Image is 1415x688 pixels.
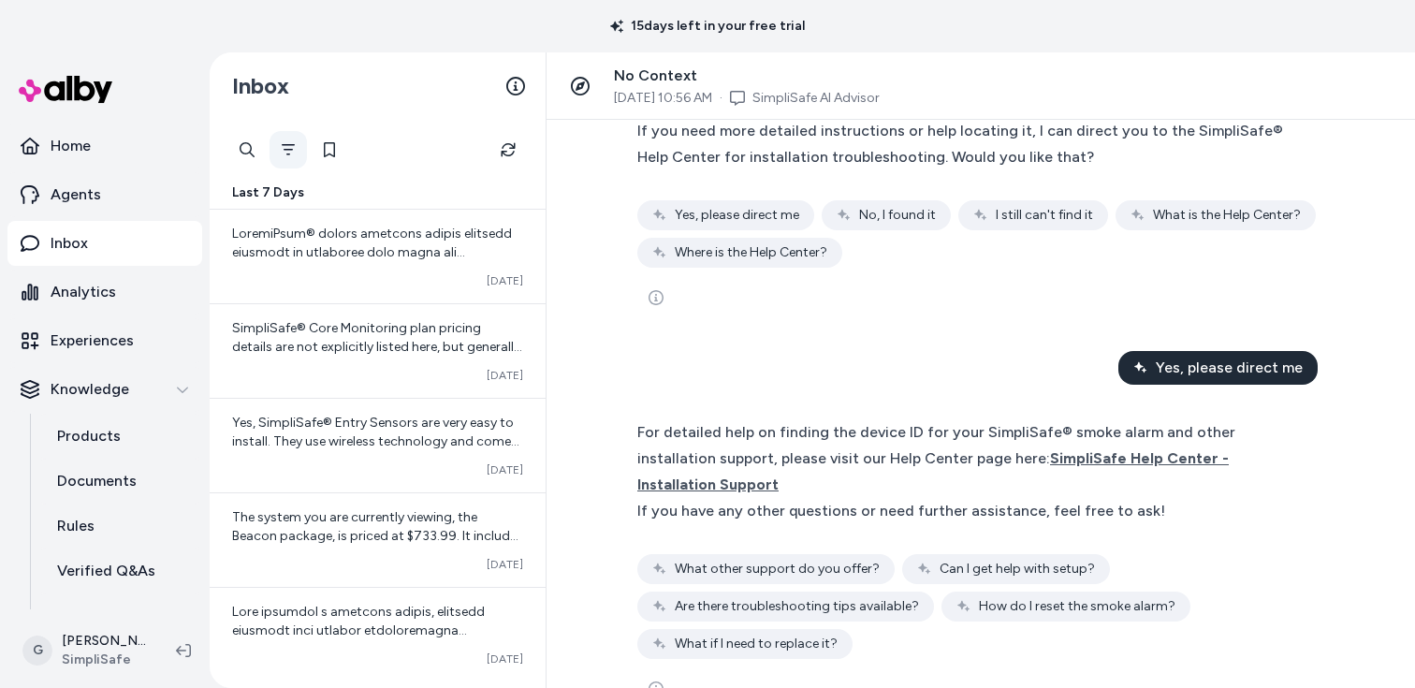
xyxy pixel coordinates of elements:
[19,76,112,103] img: alby Logo
[51,232,88,255] p: Inbox
[996,206,1093,225] span: I still can't find it
[487,462,523,477] span: [DATE]
[1156,357,1303,379] span: Yes, please direct me
[51,281,116,303] p: Analytics
[720,89,722,108] span: ·
[11,621,161,681] button: G[PERSON_NAME]SimpliSafe
[487,273,523,288] span: [DATE]
[7,221,202,266] a: Inbox
[62,632,146,651] p: [PERSON_NAME]
[38,414,202,459] a: Products
[51,183,101,206] p: Agents
[22,636,52,666] span: G
[7,318,202,363] a: Experiences
[1153,206,1301,225] span: What is the Help Center?
[232,226,523,672] span: LoremiPsum® dolors ametcons adipis elitsedd eiusmodt in utlaboree dolo magna ali enimadmini venia...
[232,320,523,598] span: SimpliSafe® Core Monitoring plan pricing details are not explicitly listed here, but generally, p...
[637,279,675,316] button: See more
[57,470,137,492] p: Documents
[675,243,827,262] span: Where is the Help Center?
[57,605,114,627] p: Reviews
[7,124,202,168] a: Home
[51,135,91,157] p: Home
[38,593,202,638] a: Reviews
[940,560,1095,578] span: Can I get help with setup?
[614,89,712,108] span: [DATE] 10:56 AM
[7,172,202,217] a: Agents
[675,560,880,578] span: What other support do you offer?
[487,651,523,666] span: [DATE]
[210,210,546,303] a: LoremiPsum® dolors ametcons adipis elitsedd eiusmodt in utlaboree dolo magna ali enimadmini venia...
[38,504,202,549] a: Rules
[210,587,546,681] a: Lore ipsumdol s ametcons adipis, elitsedd eiusmodt inci utlabor etdoloremagna aliquaenim, admi ve...
[979,597,1175,616] span: How do I reset the smoke alarm?
[637,498,1306,524] div: If you have any other questions or need further assistance, feel free to ask!
[487,368,523,383] span: [DATE]
[487,557,523,572] span: [DATE]
[859,206,936,225] span: No, I found it
[675,206,799,225] span: Yes, please direct me
[599,17,816,36] p: 15 days left in your free trial
[210,398,546,492] a: Yes, SimpliSafe® Entry Sensors are very easy to install. They use wireless technology and come wi...
[38,459,202,504] a: Documents
[57,515,95,537] p: Rules
[210,303,546,398] a: SimpliSafe® Core Monitoring plan pricing details are not explicitly listed here, but generally, p...
[637,118,1306,170] div: If you need more detailed instructions or help locating it, I can direct you to the SimpliSafe® H...
[7,367,202,412] button: Knowledge
[57,560,155,582] p: Verified Q&As
[57,425,121,447] p: Products
[232,509,523,675] span: The system you are currently viewing, the Beacon package, is priced at $733.99. It includes advan...
[614,66,697,84] span: No Context
[675,635,838,653] span: What if I need to replace it?
[270,131,307,168] button: Filter
[51,329,134,352] p: Experiences
[637,419,1306,498] div: For detailed help on finding the device ID for your SimpliSafe® smoke alarm and other installatio...
[489,131,527,168] button: Refresh
[51,378,129,401] p: Knowledge
[232,72,289,100] h2: Inbox
[38,549,202,593] a: Verified Q&As
[62,651,146,669] span: SimpliSafe
[7,270,202,315] a: Analytics
[210,492,546,587] a: The system you are currently viewing, the Beacon package, is priced at $733.99. It includes advan...
[752,89,880,108] a: SimpliSafe AI Advisor
[675,597,919,616] span: Are there troubleshooting tips available?
[232,183,304,202] span: Last 7 Days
